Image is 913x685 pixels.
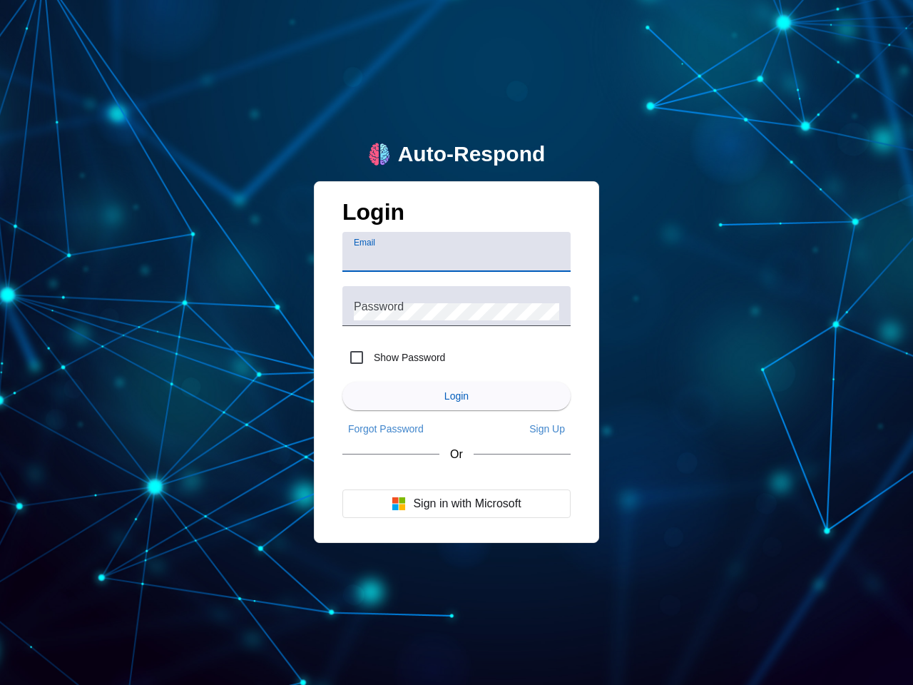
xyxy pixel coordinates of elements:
mat-label: Email [354,238,375,248]
span: Forgot Password [348,423,424,435]
mat-label: Password [354,300,404,313]
h1: Login [342,199,571,233]
div: Auto-Respond [398,142,546,167]
span: Login [444,390,469,402]
a: logoAuto-Respond [368,142,546,167]
button: Login [342,382,571,410]
img: logo [368,143,391,166]
img: Microsoft logo [392,497,406,511]
label: Show Password [371,350,445,365]
button: Sign in with Microsoft [342,489,571,518]
span: Sign Up [529,423,565,435]
span: Or [450,448,463,461]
